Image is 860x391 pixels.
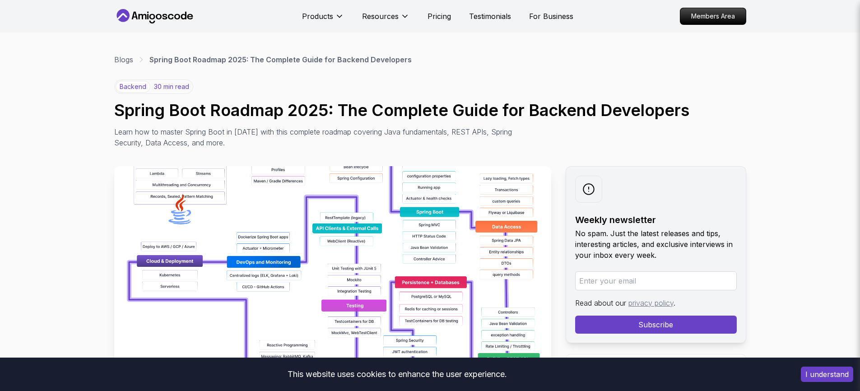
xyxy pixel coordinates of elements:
img: Spring Boot Roadmap 2025: The Complete Guide for Backend Developers thumbnail [114,166,551,369]
button: Accept cookies [801,367,853,382]
p: Products [302,11,333,22]
button: Products [302,11,344,29]
p: Learn how to master Spring Boot in [DATE] with this complete roadmap covering Java fundamentals, ... [114,126,519,148]
p: Read about our . [575,298,737,308]
h1: Spring Boot Roadmap 2025: The Complete Guide for Backend Developers [114,101,746,119]
a: Members Area [680,8,746,25]
p: Spring Boot Roadmap 2025: The Complete Guide for Backend Developers [149,54,412,65]
a: Testimonials [469,11,511,22]
p: Resources [362,11,399,22]
a: Blogs [114,54,133,65]
a: Pricing [428,11,451,22]
p: No spam. Just the latest releases and tips, interesting articles, and exclusive interviews in you... [575,228,737,261]
a: privacy policy [628,298,674,307]
p: backend [116,81,150,93]
div: This website uses cookies to enhance the user experience. [7,364,787,384]
input: Enter your email [575,271,737,290]
h2: Weekly newsletter [575,214,737,226]
button: Resources [362,11,409,29]
p: Members Area [680,8,746,24]
button: Subscribe [575,316,737,334]
p: 30 min read [154,82,189,91]
a: For Business [529,11,573,22]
